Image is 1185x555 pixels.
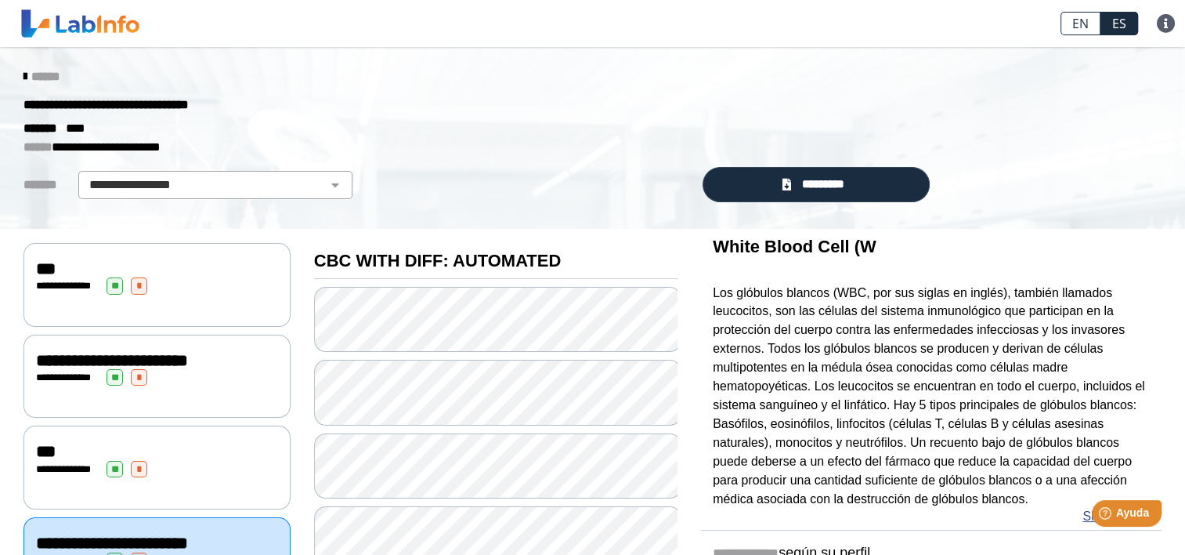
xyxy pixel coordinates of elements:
b: White Blood Cell (W [713,237,876,256]
a: EN [1060,12,1100,35]
a: ES [1100,12,1138,35]
iframe: Help widget launcher [1046,494,1168,538]
b: CBC WITH DIFF: AUTOMATED [314,251,561,270]
p: Los glóbulos blancos (WBC, por sus siglas en inglés), también llamados leucocitos, son las célula... [713,284,1150,509]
